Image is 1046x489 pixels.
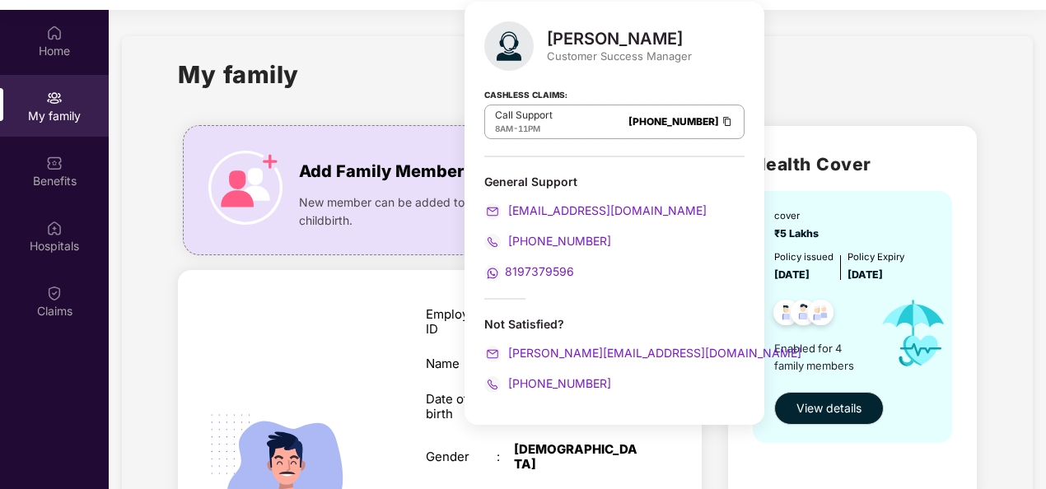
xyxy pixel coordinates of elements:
[783,295,824,335] img: svg+xml;base64,PHN2ZyB4bWxucz0iaHR0cDovL3d3dy53My5vcmcvMjAwMC9zdmciIHdpZHRoPSI0OC45NDMiIGhlaWdodD...
[774,340,867,374] span: Enabled for 4 family members
[774,268,810,281] span: [DATE]
[426,307,497,337] div: Employee ID
[426,449,497,464] div: Gender
[426,392,497,421] div: Date of birth
[46,155,63,171] img: svg+xml;base64,PHN2ZyBpZD0iQmVuZWZpdHMiIHhtbG5zPSJodHRwOi8vd3d3LnczLm9yZy8yMDAwL3N2ZyIgd2lkdGg9Ij...
[426,356,497,371] div: Name
[484,85,567,103] strong: Cashless Claims:
[484,316,745,393] div: Not Satisfied?
[46,285,63,301] img: svg+xml;base64,PHN2ZyBpZD0iQ2xhaW0iIHhtbG5zPSJodHRwOi8vd3d3LnczLm9yZy8yMDAwL3N2ZyIgd2lkdGg9IjIwIi...
[753,151,952,178] h2: Health Cover
[796,399,862,417] span: View details
[484,234,501,250] img: svg+xml;base64,PHN2ZyB4bWxucz0iaHR0cDovL3d3dy53My5vcmcvMjAwMC9zdmciIHdpZHRoPSIyMCIgaGVpZ2h0PSIyMC...
[505,203,707,217] span: [EMAIL_ADDRESS][DOMAIN_NAME]
[46,25,63,41] img: svg+xml;base64,PHN2ZyBpZD0iSG9tZSIgeG1sbnM9Imh0dHA6Ly93d3cudzMub3JnLzIwMDAvc3ZnIiB3aWR0aD0iMjAiIG...
[299,159,464,184] span: Add Family Member
[178,56,299,93] h1: My family
[208,151,283,225] img: icon
[484,203,501,220] img: svg+xml;base64,PHN2ZyB4bWxucz0iaHR0cDovL3d3dy53My5vcmcvMjAwMC9zdmciIHdpZHRoPSIyMCIgaGVpZ2h0PSIyMC...
[484,264,574,278] a: 8197379596
[484,316,745,332] div: Not Satisfied?
[299,193,646,230] span: New member can be added to the policy [DATE] of marriage or childbirth.
[484,376,501,393] img: svg+xml;base64,PHN2ZyB4bWxucz0iaHR0cDovL3d3dy53My5vcmcvMjAwMC9zdmciIHdpZHRoPSIyMCIgaGVpZ2h0PSIyMC...
[547,29,692,49] div: [PERSON_NAME]
[484,21,534,71] img: svg+xml;base64,PHN2ZyB4bWxucz0iaHR0cDovL3d3dy53My5vcmcvMjAwMC9zdmciIHhtbG5zOnhsaW5rPSJodHRwOi8vd3...
[484,376,611,390] a: [PHONE_NUMBER]
[484,346,501,362] img: svg+xml;base64,PHN2ZyB4bWxucz0iaHR0cDovL3d3dy53My5vcmcvMjAwMC9zdmciIHdpZHRoPSIyMCIgaGVpZ2h0PSIyMC...
[547,49,692,63] div: Customer Success Manager
[484,174,745,282] div: General Support
[484,174,745,189] div: General Support
[46,220,63,236] img: svg+xml;base64,PHN2ZyBpZD0iSG9zcGl0YWxzIiB4bWxucz0iaHR0cDovL3d3dy53My5vcmcvMjAwMC9zdmciIHdpZHRoPS...
[495,122,553,135] div: -
[46,90,63,106] img: svg+xml;base64,PHN2ZyB3aWR0aD0iMjAiIGhlaWdodD0iMjAiIHZpZXdCb3g9IjAgMCAyMCAyMCIgZmlsbD0ibm9uZSIgeG...
[505,346,801,360] span: [PERSON_NAME][EMAIL_ADDRESS][DOMAIN_NAME]
[848,268,883,281] span: [DATE]
[497,449,514,464] div: :
[774,250,834,265] div: Policy issued
[774,392,884,425] button: View details
[848,250,904,265] div: Policy Expiry
[505,376,611,390] span: [PHONE_NUMBER]
[774,227,824,240] span: ₹5 Lakhs
[484,265,501,282] img: svg+xml;base64,PHN2ZyB4bWxucz0iaHR0cDovL3d3dy53My5vcmcvMjAwMC9zdmciIHdpZHRoPSIyMCIgaGVpZ2h0PSIyMC...
[721,114,734,128] img: Clipboard Icon
[484,346,801,360] a: [PERSON_NAME][EMAIL_ADDRESS][DOMAIN_NAME]
[801,295,841,335] img: svg+xml;base64,PHN2ZyB4bWxucz0iaHR0cDovL3d3dy53My5vcmcvMjAwMC9zdmciIHdpZHRoPSI0OC45NDMiIGhlaWdodD...
[505,234,611,248] span: [PHONE_NUMBER]
[518,123,540,133] span: 11PM
[495,123,513,133] span: 8AM
[484,203,707,217] a: [EMAIL_ADDRESS][DOMAIN_NAME]
[628,115,719,128] a: [PHONE_NUMBER]
[495,109,553,122] p: Call Support
[505,264,574,278] span: 8197379596
[514,442,637,472] div: [DEMOGRAPHIC_DATA]
[867,283,960,384] img: icon
[774,209,824,224] div: cover
[484,234,611,248] a: [PHONE_NUMBER]
[766,295,806,335] img: svg+xml;base64,PHN2ZyB4bWxucz0iaHR0cDovL3d3dy53My5vcmcvMjAwMC9zdmciIHdpZHRoPSI0OC45NDMiIGhlaWdodD...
